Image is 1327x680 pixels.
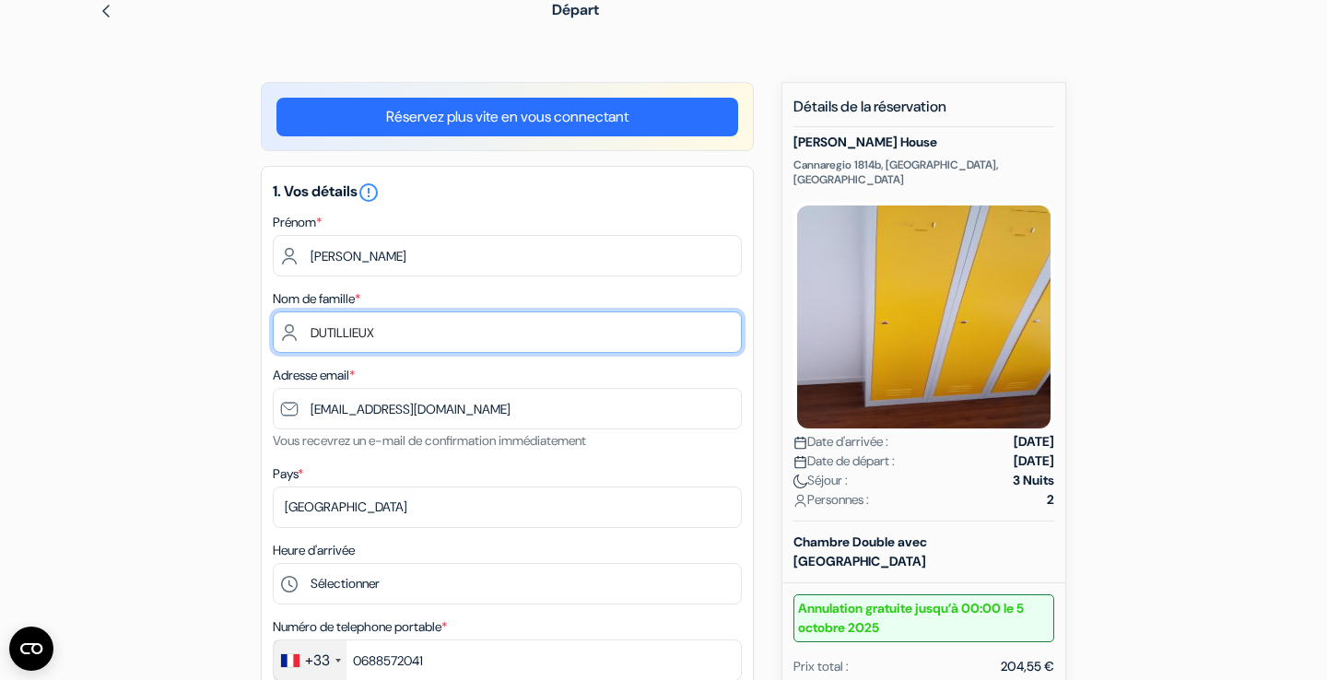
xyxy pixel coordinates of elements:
strong: 2 [1047,490,1054,510]
img: calendar.svg [793,455,807,469]
span: Séjour : [793,471,848,490]
span: Personnes : [793,490,869,510]
small: Annulation gratuite jusqu’à 00:00 le 5 octobre 2025 [793,594,1054,642]
i: error_outline [358,182,380,204]
button: Ouvrir le widget CMP [9,627,53,671]
h5: 1. Vos détails [273,182,742,204]
span: Date d'arrivée : [793,432,888,451]
b: Chambre Double avec [GEOGRAPHIC_DATA] [793,533,927,569]
span: Date de départ : [793,451,895,471]
p: Cannaregio 1814b, [GEOGRAPHIC_DATA], [GEOGRAPHIC_DATA] [793,158,1054,187]
label: Numéro de telephone portable [273,617,447,637]
img: moon.svg [793,475,807,488]
strong: [DATE] [1014,432,1054,451]
small: Vous recevrez un e-mail de confirmation immédiatement [273,432,586,449]
a: Réservez plus vite en vous connectant [276,98,738,136]
img: user_icon.svg [793,494,807,508]
div: Prix total : [793,657,849,676]
label: Nom de famille [273,289,360,309]
a: error_outline [358,182,380,201]
div: +33 [305,650,330,672]
img: calendar.svg [793,436,807,450]
img: left_arrow.svg [99,4,113,18]
h5: [PERSON_NAME] House [793,135,1054,150]
strong: [DATE] [1014,451,1054,471]
strong: 3 Nuits [1013,471,1054,490]
label: Pays [273,464,303,484]
label: Adresse email [273,366,355,385]
input: Entrer le nom de famille [273,311,742,353]
div: 204,55 € [1001,657,1054,676]
label: Heure d'arrivée [273,541,355,560]
input: Entrer adresse e-mail [273,388,742,429]
h5: Détails de la réservation [793,98,1054,127]
input: Entrez votre prénom [273,235,742,276]
label: Prénom [273,213,322,232]
div: France: +33 [274,640,346,680]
